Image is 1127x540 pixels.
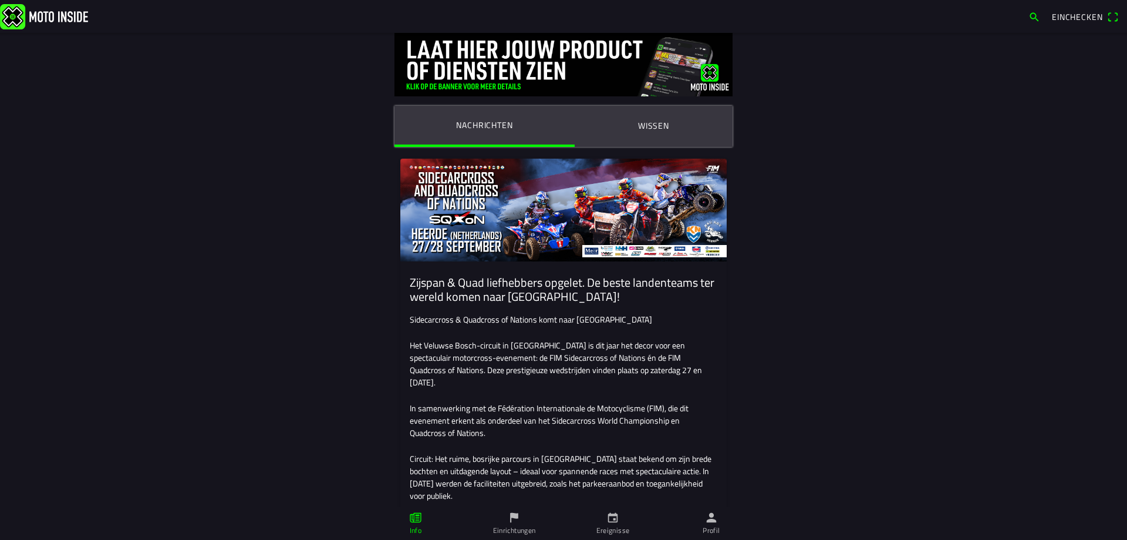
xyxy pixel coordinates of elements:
[703,525,720,536] ion-label: Profil
[1052,11,1102,23] span: Einchecken
[410,313,717,326] p: Sidecarcross & Quadcross of Nations komt naar [GEOGRAPHIC_DATA]
[400,159,727,261] img: 64v4Apfhk9kRvyee7tCCbhUWCIhqkwx3UzeRWfBS.jpg
[410,452,717,502] p: Circuit: Het ruime, bosrijke parcours in [GEOGRAPHIC_DATA] staat bekend om zijn brede bochten en ...
[409,511,422,524] ion-icon: paper
[1046,6,1125,26] a: Eincheckenqr scanner
[606,511,619,524] ion-icon: calendar
[410,402,717,439] p: In samenwerking met de Fédération Internationale de Motocyclisme (FIM), die dit evenement erkent ...
[410,339,717,388] p: Het Veluwse Bosch-circuit in [GEOGRAPHIC_DATA] is dit jaar het decor voor een spectaculair motorc...
[1023,6,1046,26] a: search
[508,511,521,524] ion-icon: flag
[410,525,421,536] ion-label: Info
[638,119,669,132] ion-label: Wissen
[394,33,733,96] img: DquIORQn5pFcG0wREDc6xsoRnKbaxAuyzJmd8qj8.jpg
[493,525,536,536] ion-label: Einrichtungen
[456,119,512,132] ion-label: Nachrichten
[705,511,718,524] ion-icon: person
[596,525,630,536] ion-label: Ereignisse
[410,276,717,304] ion-card-title: Zijspan & Quad liefhebbers opgelet. De beste landenteams ter wereld komen naar [GEOGRAPHIC_DATA]!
